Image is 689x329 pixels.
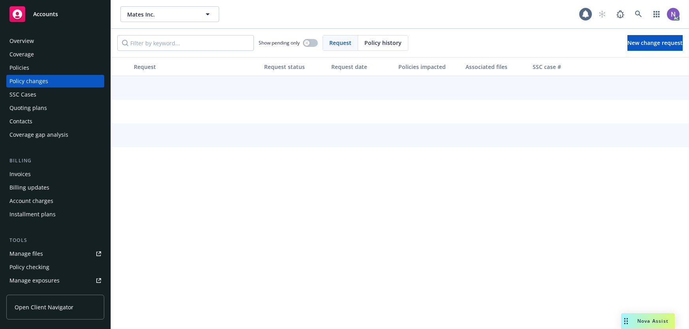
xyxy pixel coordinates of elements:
[621,313,675,329] button: Nova Assist
[127,10,195,19] span: Mates Inc.
[627,39,683,46] span: New change request
[6,3,104,25] a: Accounts
[9,247,43,260] div: Manage files
[631,6,646,22] a: Search
[6,115,104,128] a: Contacts
[398,63,459,71] div: Policies impacted
[6,247,104,260] a: Manage files
[621,313,631,329] div: Drag to move
[612,6,628,22] a: Report a Bug
[117,35,254,51] input: Filter by keyword...
[667,8,680,20] img: photo
[9,288,61,300] div: Manage certificates
[594,6,610,22] a: Start snowing
[9,128,68,141] div: Coverage gap analysis
[9,88,36,101] div: SSC Cases
[9,274,60,287] div: Manage exposures
[33,11,58,17] span: Accounts
[364,39,402,47] span: Policy history
[6,195,104,207] a: Account charges
[462,57,529,76] button: Associated files
[6,208,104,221] a: Installment plans
[9,75,48,87] div: Policy changes
[120,6,219,22] button: Mates Inc.
[9,35,34,47] div: Overview
[6,181,104,194] a: Billing updates
[649,6,665,22] a: Switch app
[6,288,104,300] a: Manage certificates
[6,168,104,180] a: Invoices
[9,181,49,194] div: Billing updates
[529,57,589,76] button: SSC case #
[134,63,258,71] div: Request
[331,63,392,71] div: Request date
[6,157,104,165] div: Billing
[9,195,53,207] div: Account charges
[6,236,104,244] div: Tools
[6,75,104,87] a: Policy changes
[6,274,104,287] a: Manage exposures
[9,115,32,128] div: Contacts
[466,63,526,71] div: Associated files
[328,57,395,76] button: Request date
[533,63,586,71] div: SSC case #
[6,35,104,47] a: Overview
[131,57,261,76] button: Request
[9,168,31,180] div: Invoices
[6,88,104,101] a: SSC Cases
[264,63,325,71] div: Request status
[15,303,73,311] span: Open Client Navigator
[9,261,49,273] div: Policy checking
[6,48,104,61] a: Coverage
[6,61,104,74] a: Policies
[9,61,29,74] div: Policies
[259,39,300,46] span: Show pending only
[6,102,104,114] a: Quoting plans
[261,57,328,76] button: Request status
[9,102,47,114] div: Quoting plans
[6,261,104,273] a: Policy checking
[9,48,34,61] div: Coverage
[9,208,56,221] div: Installment plans
[627,35,683,51] a: New change request
[637,318,668,324] span: Nova Assist
[6,128,104,141] a: Coverage gap analysis
[329,39,351,47] span: Request
[395,57,462,76] button: Policies impacted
